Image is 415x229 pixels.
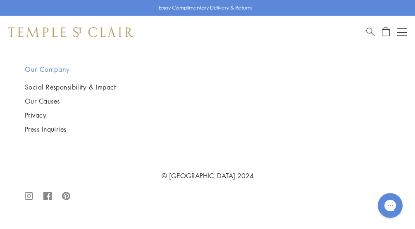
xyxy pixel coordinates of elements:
[397,27,407,37] button: Open navigation
[25,83,116,92] a: Social Responsibility & Impact
[162,171,254,180] a: © [GEOGRAPHIC_DATA] 2024
[25,125,116,134] a: Press Inquiries
[25,64,116,74] h2: Our Company
[159,4,253,12] p: Enjoy Complimentary Delivery & Returns
[374,190,407,221] iframe: Gorgias live chat messenger
[366,27,375,37] a: Search
[8,27,133,37] img: Temple St. Clair
[25,97,116,106] a: Our Causes
[382,27,390,37] a: Open Shopping Bag
[25,111,116,120] a: Privacy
